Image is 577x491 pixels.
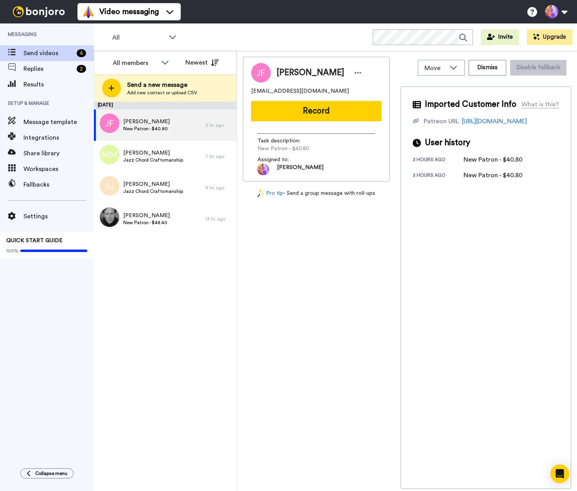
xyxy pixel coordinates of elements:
[6,238,63,243] span: QUICK START GUIDE
[424,63,446,73] span: Move
[413,156,464,164] div: 3 hours ago
[6,248,18,254] span: 100%
[23,64,74,74] span: Replies
[180,55,225,70] button: Newest
[112,33,165,42] span: All
[550,464,569,483] div: Open Intercom Messenger
[464,155,523,164] div: New Patron - $40.80
[521,100,559,109] div: What is this?
[20,468,74,478] button: Collapse menu
[123,118,170,126] span: [PERSON_NAME]
[243,189,390,198] div: - Send a group message with roll-ups
[462,118,527,124] a: [URL][DOMAIN_NAME]
[9,6,68,17] img: bj-logo-header-white.svg
[123,157,183,163] span: Jazz Chord Craftsmanship
[23,117,94,127] span: Message template
[251,63,271,83] img: Image of Josh Freeman
[469,60,506,76] button: Dismiss
[127,80,197,90] span: Send a new message
[100,113,119,133] img: jf.png
[257,145,332,153] span: New Patron - $40.80
[464,171,523,180] div: New Patron - $40.80
[277,67,344,79] span: [PERSON_NAME]
[257,137,312,145] span: Task description :
[100,207,119,227] img: 0712b5e8-7549-476f-849c-355e9e36fb88.jpg
[527,29,572,45] button: Upgrade
[23,149,94,158] span: Share library
[123,219,170,226] span: New Patron - $48.40
[123,126,170,132] span: New Patron - $40.80
[251,87,349,95] span: [EMAIL_ADDRESS][DOMAIN_NAME]
[257,189,264,198] img: magic-wand.svg
[99,6,159,17] span: Video messaging
[481,29,519,45] button: Invite
[82,5,95,18] img: vm-color.svg
[205,122,233,128] div: 3 hr. ago
[113,58,157,68] div: All members
[127,90,197,96] span: Add new contact or upload CSV
[425,99,516,110] span: Imported Customer Info
[425,137,470,149] span: User history
[77,49,86,57] div: 4
[205,153,233,160] div: 7 hr. ago
[100,145,119,164] img: mm.png
[257,189,283,198] a: Pro tip
[77,65,86,73] div: 2
[257,164,269,175] img: photo.jpg
[123,188,183,194] span: Jazz Chord Craftsmanship
[23,80,94,89] span: Results
[94,102,237,110] div: [DATE]
[23,49,74,58] span: Send videos
[23,164,94,174] span: Workspaces
[413,172,464,180] div: 3 hours ago
[100,176,119,196] img: iu.png
[205,216,233,222] div: 13 hr. ago
[123,149,183,157] span: [PERSON_NAME]
[257,156,312,164] span: Assigned to:
[251,101,381,121] button: Record
[424,117,459,126] div: Patreon URL
[510,60,566,76] button: Disable fallback
[123,212,170,219] span: [PERSON_NAME]
[23,212,94,221] span: Settings
[205,185,233,191] div: 9 hr. ago
[123,180,183,188] span: [PERSON_NAME]
[35,470,67,477] span: Collapse menu
[277,164,324,175] span: [PERSON_NAME]
[23,133,94,142] span: Integrations
[23,180,94,189] span: Fallbacks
